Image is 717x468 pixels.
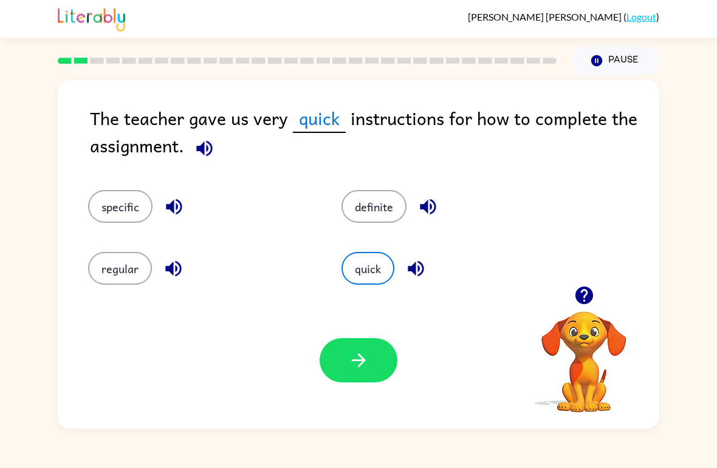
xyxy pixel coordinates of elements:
span: [PERSON_NAME] [PERSON_NAME] [468,11,623,22]
div: ( ) [468,11,659,22]
video: Your browser must support playing .mp4 files to use Literably. Please try using another browser. [523,293,645,414]
button: specific [88,190,153,223]
button: quick [341,252,394,285]
span: quick [293,104,346,133]
img: Literably [58,5,125,32]
button: Pause [571,47,659,75]
button: regular [88,252,152,285]
button: definite [341,190,407,223]
div: The teacher gave us very instructions for how to complete the assignment. [90,104,659,166]
a: Logout [626,11,656,22]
